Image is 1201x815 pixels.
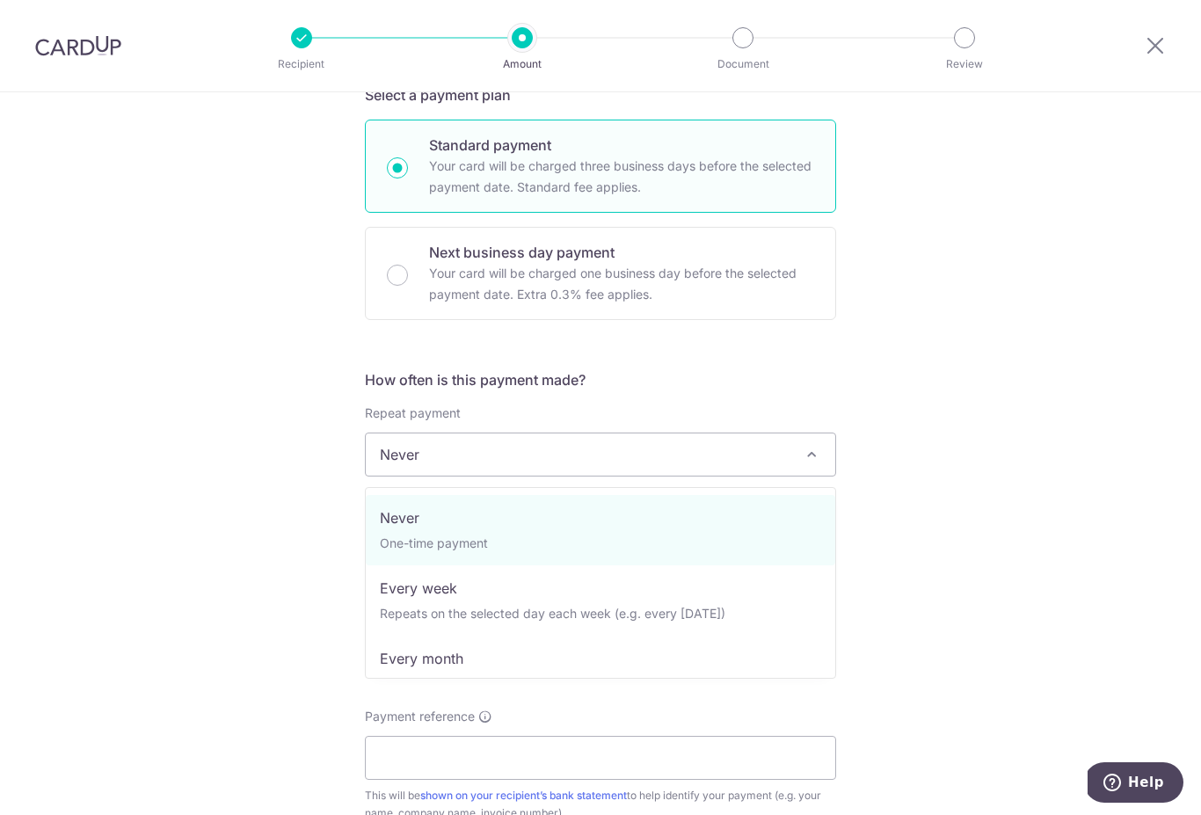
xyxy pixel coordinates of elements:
[365,433,836,477] span: Never
[678,55,808,73] p: Document
[365,708,475,725] span: Payment reference
[380,578,821,599] p: Every week
[429,135,814,156] p: Standard payment
[420,789,627,802] a: shown on your recipient’s bank statement
[35,35,121,56] img: CardUp
[380,535,488,550] small: One-time payment
[429,156,814,198] p: Your card will be charged three business days before the selected payment date. Standard fee appl...
[380,648,821,669] p: Every month
[365,369,836,390] h5: How often is this payment made?
[429,242,814,263] p: Next business day payment
[366,433,835,476] span: Never
[237,55,367,73] p: Recipient
[380,606,725,621] small: Repeats on the selected day each week (e.g. every [DATE])
[457,55,587,73] p: Amount
[380,507,821,528] p: Never
[365,84,836,106] h5: Select a payment plan
[365,404,461,422] label: Repeat payment
[429,263,814,305] p: Your card will be charged one business day before the selected payment date. Extra 0.3% fee applies.
[899,55,1030,73] p: Review
[1088,762,1183,806] iframe: Opens a widget where you can find more information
